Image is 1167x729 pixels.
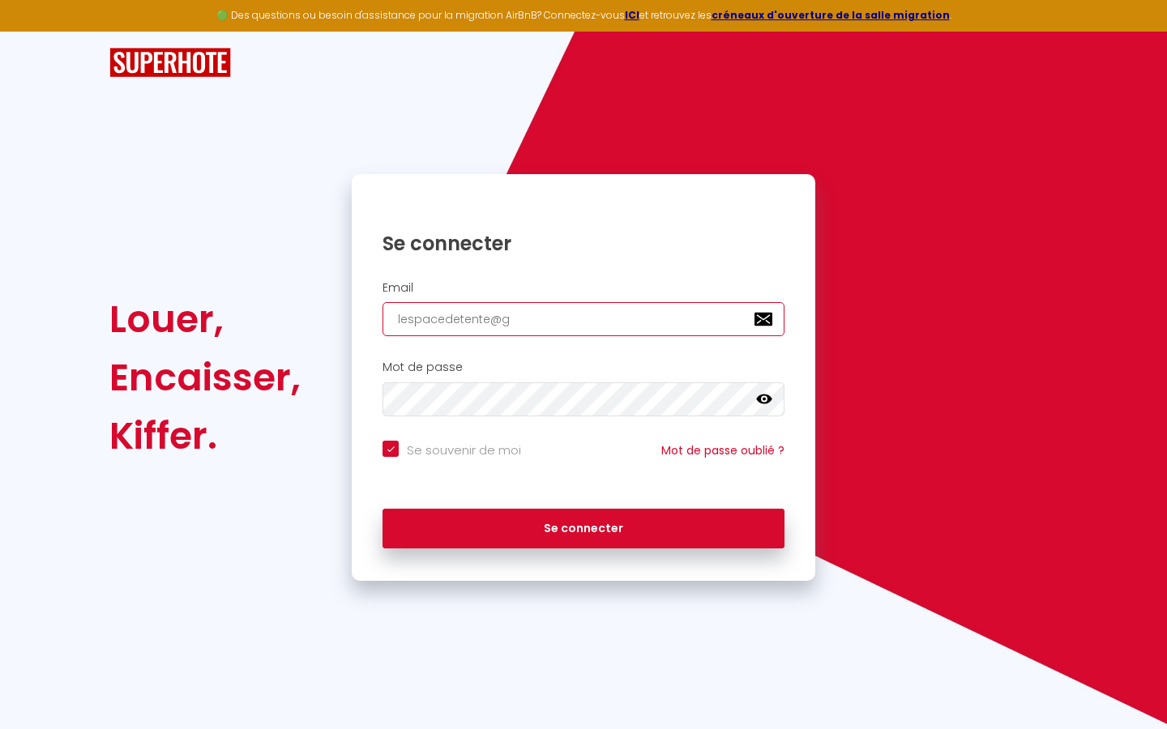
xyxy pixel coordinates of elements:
[383,231,784,256] h1: Se connecter
[109,348,301,407] div: Encaisser,
[13,6,62,55] button: Ouvrir le widget de chat LiveChat
[109,407,301,465] div: Kiffer.
[383,281,784,295] h2: Email
[661,442,784,458] a: Mot de passe oublié ?
[383,302,784,336] input: Ton Email
[109,290,301,348] div: Louer,
[625,8,639,22] a: ICI
[383,360,784,374] h2: Mot de passe
[109,48,231,78] img: SuperHote logo
[383,509,784,549] button: Se connecter
[712,8,950,22] a: créneaux d'ouverture de la salle migration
